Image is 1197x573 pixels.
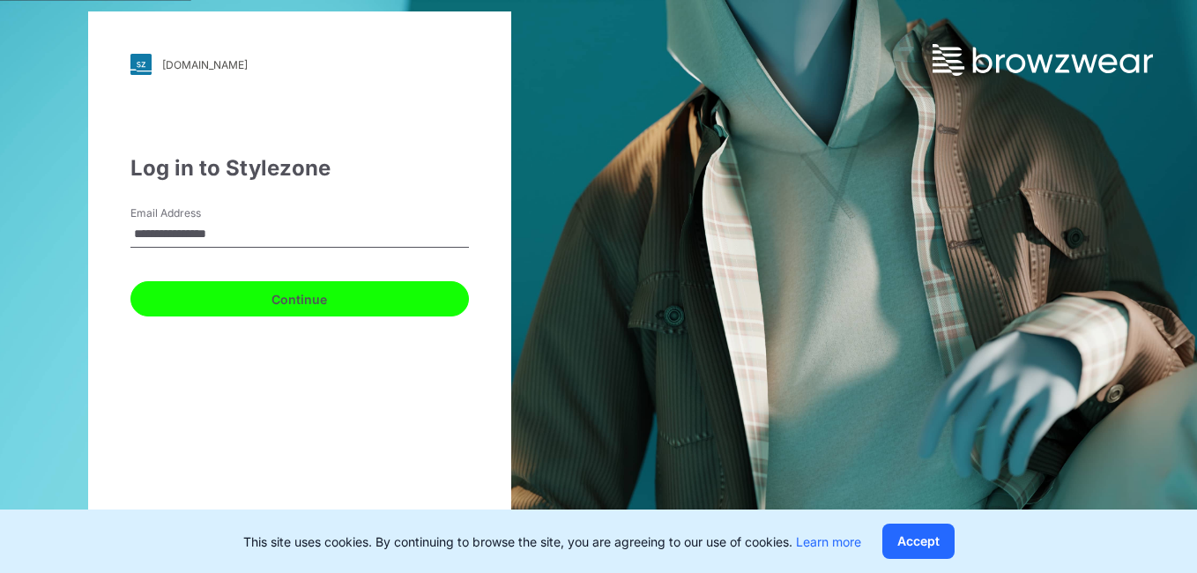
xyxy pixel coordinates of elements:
img: svg+xml;base64,PHN2ZyB3aWR0aD0iMjgiIGhlaWdodD0iMjgiIHZpZXdCb3g9IjAgMCAyOCAyOCIgZmlsbD0ibm9uZSIgeG... [130,54,152,75]
img: browzwear-logo.73288ffb.svg [933,44,1153,76]
div: Log in to Stylezone [130,153,469,184]
a: Learn more [796,534,861,549]
label: Email Address [130,205,254,221]
p: This site uses cookies. By continuing to browse the site, you are agreeing to our use of cookies. [243,532,861,551]
button: Continue [130,281,469,316]
div: [DOMAIN_NAME] [162,58,248,71]
a: [DOMAIN_NAME] [130,54,469,75]
button: Accept [882,524,955,559]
